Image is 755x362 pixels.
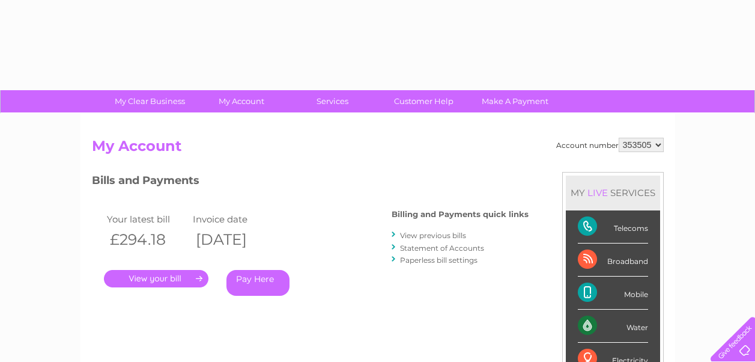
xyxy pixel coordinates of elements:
a: Statement of Accounts [400,244,484,253]
div: Account number [556,138,664,152]
a: . [104,270,208,287]
a: My Account [192,90,291,112]
div: Water [578,310,648,343]
div: LIVE [585,187,610,198]
a: View previous bills [400,231,466,240]
td: Invoice date [190,211,276,227]
div: MY SERVICES [566,176,660,210]
h4: Billing and Payments quick links [392,210,529,219]
a: Paperless bill settings [400,256,478,265]
div: Broadband [578,244,648,277]
div: Telecoms [578,210,648,244]
a: Services [283,90,382,112]
a: Make A Payment [465,90,565,112]
div: Mobile [578,277,648,310]
td: Your latest bill [104,211,190,227]
h2: My Account [92,138,664,161]
a: Pay Here [226,270,290,296]
h3: Bills and Payments [92,172,529,193]
th: £294.18 [104,227,190,252]
a: Customer Help [374,90,473,112]
a: My Clear Business [100,90,199,112]
th: [DATE] [190,227,276,252]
